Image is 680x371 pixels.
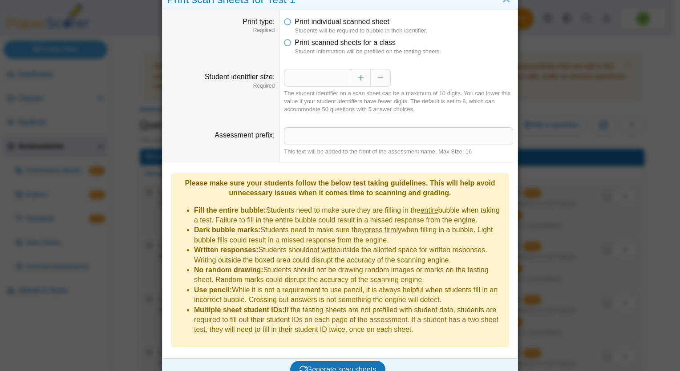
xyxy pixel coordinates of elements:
span: Print scanned sheets for a class [295,39,396,46]
span: Print individual scanned sheet [295,18,389,25]
div: This text will be added to the front of the assessment name. Max Size: 16 [284,148,513,156]
label: Assessment prefix [215,131,275,139]
b: Use pencil: [194,286,232,294]
li: While it is not a requirement to use pencil, it is always helpful when students fill in an incorr... [194,285,504,305]
dfn: Required [167,82,275,90]
b: Dark bubble marks: [194,226,260,234]
u: not write [309,246,336,254]
li: Students should outside the allotted space for written responses. Writing outside the boxed area ... [194,245,504,265]
u: press firmly [365,226,401,234]
b: No random drawing: [194,266,263,274]
dfn: Required [167,27,275,34]
label: Print type [243,18,275,25]
button: Increase [351,69,371,87]
b: Fill the entire bubble: [194,206,266,214]
b: Written responses: [194,246,259,254]
b: Please make sure your students follow the below test taking guidelines. This will help avoid unne... [185,179,495,197]
li: Students need to make sure they when filling in a bubble. Light bubble fills could result in a mi... [194,225,504,245]
dfn: Student information will be prefilled on the testing sheets. [295,48,513,56]
label: Student identifier size [205,73,275,81]
li: Students need to make sure they are filling in the bubble when taking a test. Failure to fill in ... [194,206,504,226]
div: The student identifier on a scan sheet can be a maximum of 10 digits. You can lower this value if... [284,89,513,114]
button: Decrease [371,69,391,87]
dfn: Students will be required to bubble in their identifier. [295,27,513,35]
u: entire [421,206,438,214]
li: If the testing sheets are not prefilled with student data, students are required to fill out thei... [194,305,504,335]
b: Multiple sheet student IDs: [194,306,285,314]
li: Students should not be drawing random images or marks on the testing sheet. Random marks could di... [194,265,504,285]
